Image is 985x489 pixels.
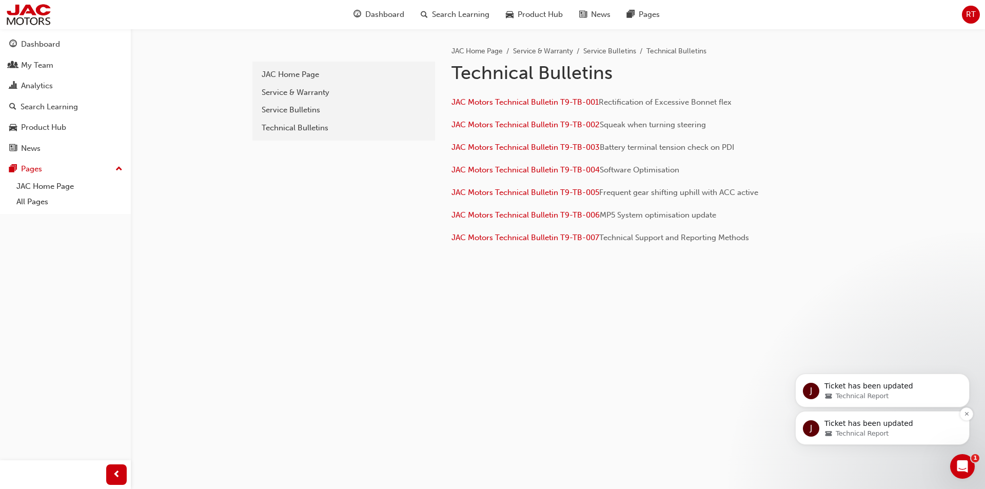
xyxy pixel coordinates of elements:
span: guage-icon [353,8,361,21]
div: My Team [21,60,53,71]
span: people-icon [9,61,17,70]
span: pages-icon [9,165,17,174]
span: news-icon [9,144,17,153]
div: JAC Home Page [262,69,426,81]
div: Dashboard [21,38,60,50]
img: jac-portal [5,3,52,26]
a: car-iconProduct Hub [498,4,571,25]
span: prev-icon [113,468,121,481]
a: JAC Home Page [451,47,503,55]
a: My Team [4,56,127,75]
div: Pages [21,163,42,175]
span: car-icon [9,123,17,132]
a: JAC Motors Technical Bulletin T9-TB-007 [451,233,599,242]
a: JAC Motors Technical Bulletin T9-TB-006 [451,210,600,220]
span: news-icon [579,8,587,21]
a: JAC Motors Technical Bulletin T9-TB-005 [451,188,599,197]
h1: Technical Bulletins [451,62,788,84]
a: JAC Motors Technical Bulletin T9-TB-004 [451,165,600,174]
a: pages-iconPages [619,4,668,25]
span: Search Learning [432,9,489,21]
span: chart-icon [9,82,17,91]
iframe: Intercom live chat [950,454,975,479]
button: Pages [4,160,127,179]
span: Battery terminal tension check on PDI [600,143,734,152]
li: Technical Bulletins [646,46,706,57]
a: search-iconSearch Learning [412,4,498,25]
a: Analytics [4,76,127,95]
span: Technical Support and Reporting Methods [599,233,749,242]
a: Technical Bulletins [257,119,431,137]
div: Service & Warranty [262,87,426,99]
a: Service & Warranty [513,47,573,55]
span: News [591,9,610,21]
span: Squeak when turning steering [600,120,706,129]
a: news-iconNews [571,4,619,25]
a: Service Bulletins [257,101,431,119]
div: Search Learning [21,101,78,113]
a: JAC Motors Technical Bulletin T9-TB-001 [451,97,599,107]
a: Product Hub [4,118,127,137]
span: MP5 System optimisation update [600,210,716,220]
a: Dashboard [4,35,127,54]
span: search-icon [9,103,16,112]
div: Technical Bulletins [262,122,426,134]
span: Frequent gear shifting uphill with ACC active [599,188,758,197]
span: Dashboard [365,9,404,21]
a: News [4,139,127,158]
span: Software Optimisation [600,165,679,174]
span: pages-icon [627,8,635,21]
div: Product Hub [21,122,66,133]
span: search-icon [421,8,428,21]
div: News [21,143,41,154]
a: Search Learning [4,97,127,116]
a: JAC Home Page [12,179,127,194]
div: Analytics [21,80,53,92]
a: JAC Home Page [257,66,431,84]
span: Rectification of Excessive Bonnet flex [599,97,732,107]
span: 1 [971,454,979,462]
span: guage-icon [9,40,17,49]
span: Product Hub [518,9,563,21]
span: up-icon [115,163,123,176]
a: guage-iconDashboard [345,4,412,25]
iframe: Intercom notifications message [780,308,985,461]
a: JAC Motors Technical Bulletin T9-TB-002 [451,120,600,129]
a: All Pages [12,194,127,210]
span: car-icon [506,8,514,21]
span: RT [966,9,976,21]
button: RT [962,6,980,24]
div: Service Bulletins [262,104,426,116]
button: DashboardMy TeamAnalyticsSearch LearningProduct HubNews [4,33,127,160]
a: Service Bulletins [583,47,636,55]
a: JAC Motors Technical Bulletin T9-TB-003 [451,143,600,152]
a: Service & Warranty [257,84,431,102]
span: Pages [639,9,660,21]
